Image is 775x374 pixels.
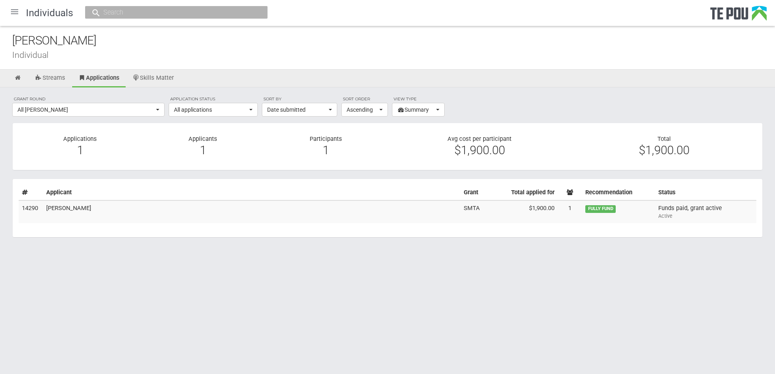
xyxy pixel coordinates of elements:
[148,147,258,154] div: 1
[387,135,572,158] div: Avg cost per participant
[585,205,616,212] span: FULLY FUND
[12,96,165,103] label: Grant round
[341,103,388,117] button: Ascending
[460,185,485,200] th: Grant
[29,70,71,87] a: Streams
[169,103,258,117] button: All applications
[341,96,388,103] label: Sort order
[485,185,558,200] th: Total applied for
[72,70,126,87] a: Applications
[271,147,381,154] div: 1
[655,185,756,200] th: Status
[12,103,165,117] button: All [PERSON_NAME]
[347,106,377,114] span: Ascending
[658,212,753,220] div: Active
[262,96,337,103] label: Sort by
[394,147,566,154] div: $1,900.00
[265,135,387,158] div: Participants
[392,103,445,117] button: Summary
[397,106,434,114] span: Summary
[460,200,485,223] td: SMTA
[25,147,135,154] div: 1
[19,135,141,158] div: Applications
[12,32,775,49] div: [PERSON_NAME]
[392,96,445,103] label: View type
[582,185,655,200] th: Recommendation
[169,96,258,103] label: Application status
[174,106,247,114] span: All applications
[558,200,582,223] td: 1
[17,106,154,114] span: All [PERSON_NAME]
[126,70,180,87] a: Skills Matter
[141,135,264,158] div: Applicants
[655,200,756,223] td: Funds paid, grant active
[267,106,327,114] span: Date submitted
[485,200,558,223] td: $1,900.00
[12,51,775,59] div: Individual
[43,200,460,223] td: [PERSON_NAME]
[262,103,337,117] button: Date submitted
[578,147,750,154] div: $1,900.00
[43,185,460,200] th: Applicant
[19,200,43,223] td: 14290
[572,135,756,154] div: Total
[101,8,244,17] input: Search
